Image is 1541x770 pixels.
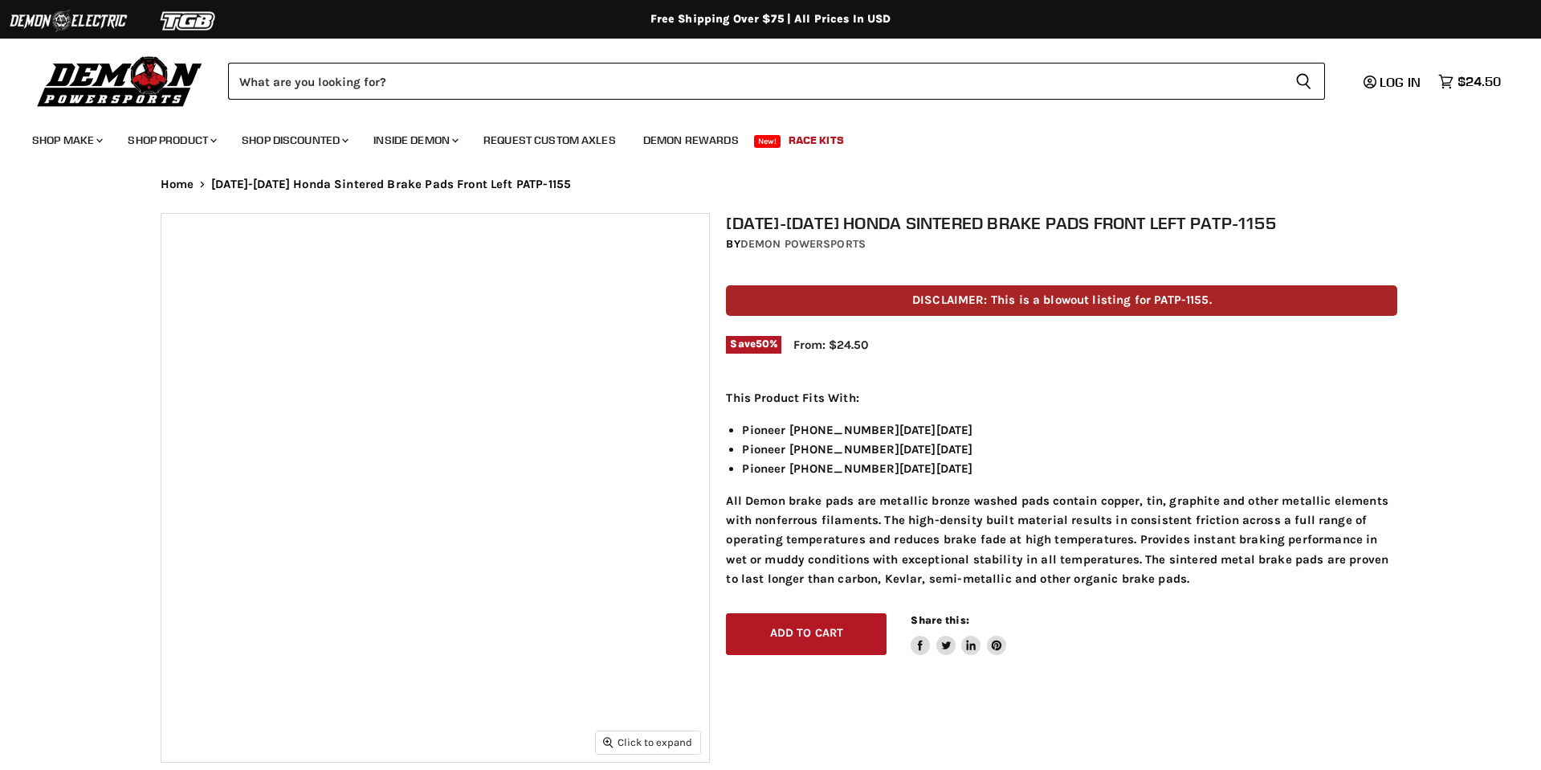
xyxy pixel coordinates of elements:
[754,135,781,148] span: New!
[161,178,194,191] a: Home
[228,63,1282,100] input: Search
[631,124,751,157] a: Demon Rewards
[1282,63,1325,100] button: Search
[756,338,769,350] span: 50
[116,124,226,157] a: Shop Product
[128,6,249,36] img: TGB Logo 2
[742,420,1397,440] li: Pioneer [PHONE_NUMBER][DATE][DATE]
[1380,74,1421,90] span: Log in
[128,12,1413,27] div: Free Shipping Over $75 | All Prices In USD
[777,124,856,157] a: Race Kits
[8,6,128,36] img: Demon Electric Logo 2
[228,63,1325,100] form: Product
[726,613,887,656] button: Add to cart
[726,336,781,354] span: Save %
[32,52,208,109] img: Demon Powersports
[726,388,1397,588] div: All Demon brake pads are metallic bronze washed pads contain copper, tin, graphite and other meta...
[596,731,700,753] button: Click to expand
[1430,70,1509,93] a: $24.50
[726,236,1397,253] div: by
[742,459,1397,478] li: Pioneer [PHONE_NUMBER][DATE][DATE]
[603,736,692,748] span: Click to expand
[211,178,571,191] span: [DATE]-[DATE] Honda Sintered Brake Pads Front Left PATP-1155
[361,124,468,157] a: Inside Demon
[726,388,1397,408] p: This Product Fits With:
[20,117,1497,157] ul: Main menu
[770,626,844,640] span: Add to cart
[740,237,866,251] a: Demon Powersports
[20,124,112,157] a: Shop Make
[911,614,968,626] span: Share this:
[471,124,628,157] a: Request Custom Axles
[911,613,1006,656] aside: Share this:
[128,178,1413,191] nav: Breadcrumbs
[230,124,358,157] a: Shop Discounted
[793,338,868,352] span: From: $24.50
[1356,75,1430,89] a: Log in
[742,440,1397,459] li: Pioneer [PHONE_NUMBER][DATE][DATE]
[726,213,1397,233] h1: [DATE]-[DATE] Honda Sintered Brake Pads Front Left PATP-1155
[1457,74,1501,89] span: $24.50
[726,285,1397,315] p: DISCLAIMER: This is a blowout listing for PATP-1155.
